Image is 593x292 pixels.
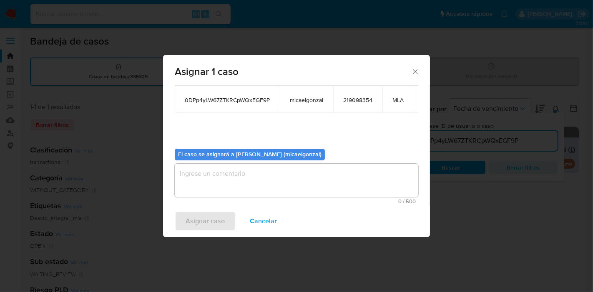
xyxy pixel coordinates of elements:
span: Asignar 1 caso [175,67,411,77]
div: assign-modal [163,55,430,237]
button: Cancelar [239,211,288,231]
span: 219098354 [343,96,372,104]
span: MLA [392,96,404,104]
button: Cerrar ventana [411,67,419,75]
span: micaelgonzal [290,96,323,104]
span: 0DPp4yLW67ZTKRCpWQxEGF9P [185,96,270,104]
span: Cancelar [250,212,277,230]
span: Máximo 500 caracteres [177,199,416,204]
b: El caso se asignará a [PERSON_NAME] (micaelgonzal) [178,150,322,158]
